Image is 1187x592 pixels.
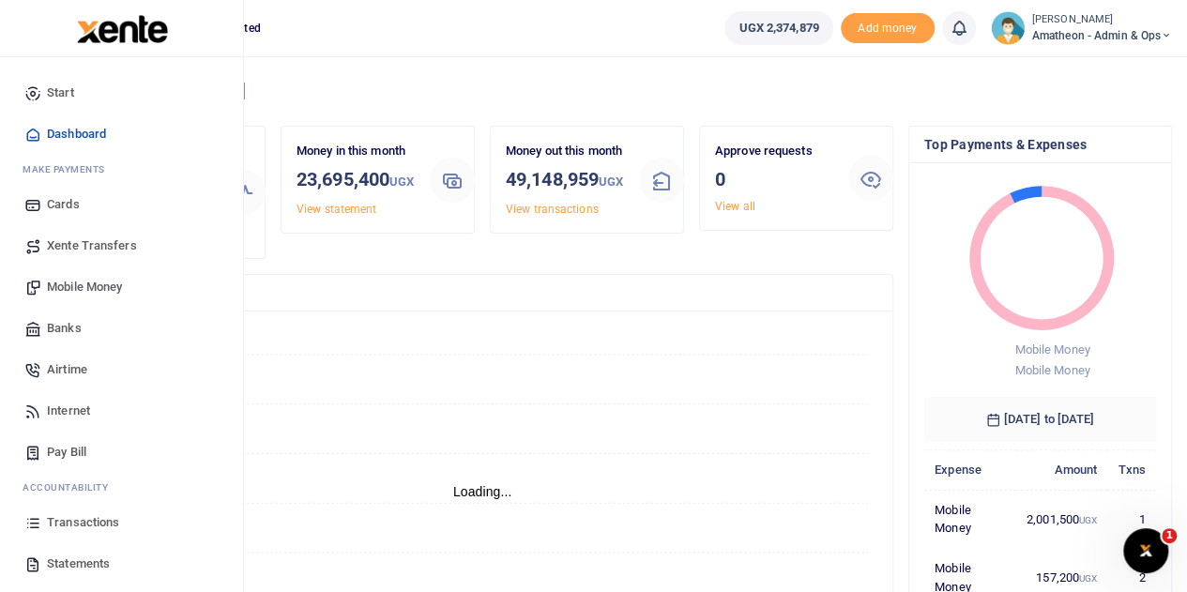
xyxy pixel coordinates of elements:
small: UGX [1079,515,1097,525]
a: View statement [297,203,376,216]
a: Xente Transfers [15,225,228,266]
li: Ac [15,473,228,502]
td: 1 [1107,490,1156,548]
h6: [DATE] to [DATE] [924,397,1156,442]
li: Wallet ballance [717,11,840,45]
span: Mobile Money [1014,363,1089,377]
iframe: Intercom live chat [1123,528,1168,573]
a: Start [15,72,228,114]
a: logo-small logo-large logo-large [75,21,168,35]
text: Loading... [453,484,512,499]
a: View transactions [506,203,599,216]
img: logo-large [77,15,168,43]
img: profile-user [991,11,1025,45]
span: ake Payments [32,162,105,176]
a: Statements [15,543,228,584]
span: Transactions [47,513,119,532]
th: Expense [924,449,1016,490]
span: Internet [47,402,90,420]
span: Banks [47,319,82,338]
li: Toup your wallet [841,13,935,44]
span: Cards [47,195,80,214]
span: UGX 2,374,879 [738,19,818,38]
td: 2,001,500 [1016,490,1108,548]
span: Dashboard [47,125,106,144]
span: Airtime [47,360,87,379]
th: Txns [1107,449,1156,490]
a: Transactions [15,502,228,543]
a: Internet [15,390,228,432]
h4: Hello [PERSON_NAME] [71,81,1172,101]
h3: 49,148,959 [506,165,624,196]
h3: 23,695,400 [297,165,415,196]
a: Add money [841,20,935,34]
a: Banks [15,308,228,349]
a: Airtime [15,349,228,390]
span: Pay Bill [47,443,86,462]
small: [PERSON_NAME] [1032,12,1172,28]
li: M [15,155,228,184]
a: Mobile Money [15,266,228,308]
h3: 0 [715,165,833,193]
span: Mobile Money [47,278,122,296]
span: countability [37,480,108,494]
small: UGX [599,175,623,189]
span: Statements [47,554,110,573]
a: UGX 2,374,879 [724,11,832,45]
span: Amatheon - Admin & Ops [1032,27,1172,44]
a: Dashboard [15,114,228,155]
p: Money out this month [506,142,624,161]
p: Money in this month [297,142,415,161]
p: Approve requests [715,142,833,161]
span: Add money [841,13,935,44]
span: 1 [1162,528,1177,543]
a: View all [715,200,755,213]
h4: Transactions Overview [87,282,877,303]
a: Cards [15,184,228,225]
span: Xente Transfers [47,236,137,255]
td: Mobile Money [924,490,1016,548]
a: profile-user [PERSON_NAME] Amatheon - Admin & Ops [991,11,1172,45]
span: Start [47,83,74,102]
a: Pay Bill [15,432,228,473]
h4: Top Payments & Expenses [924,134,1156,155]
small: UGX [1079,573,1097,584]
span: Mobile Money [1014,342,1089,357]
th: Amount [1016,449,1108,490]
small: UGX [389,175,414,189]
